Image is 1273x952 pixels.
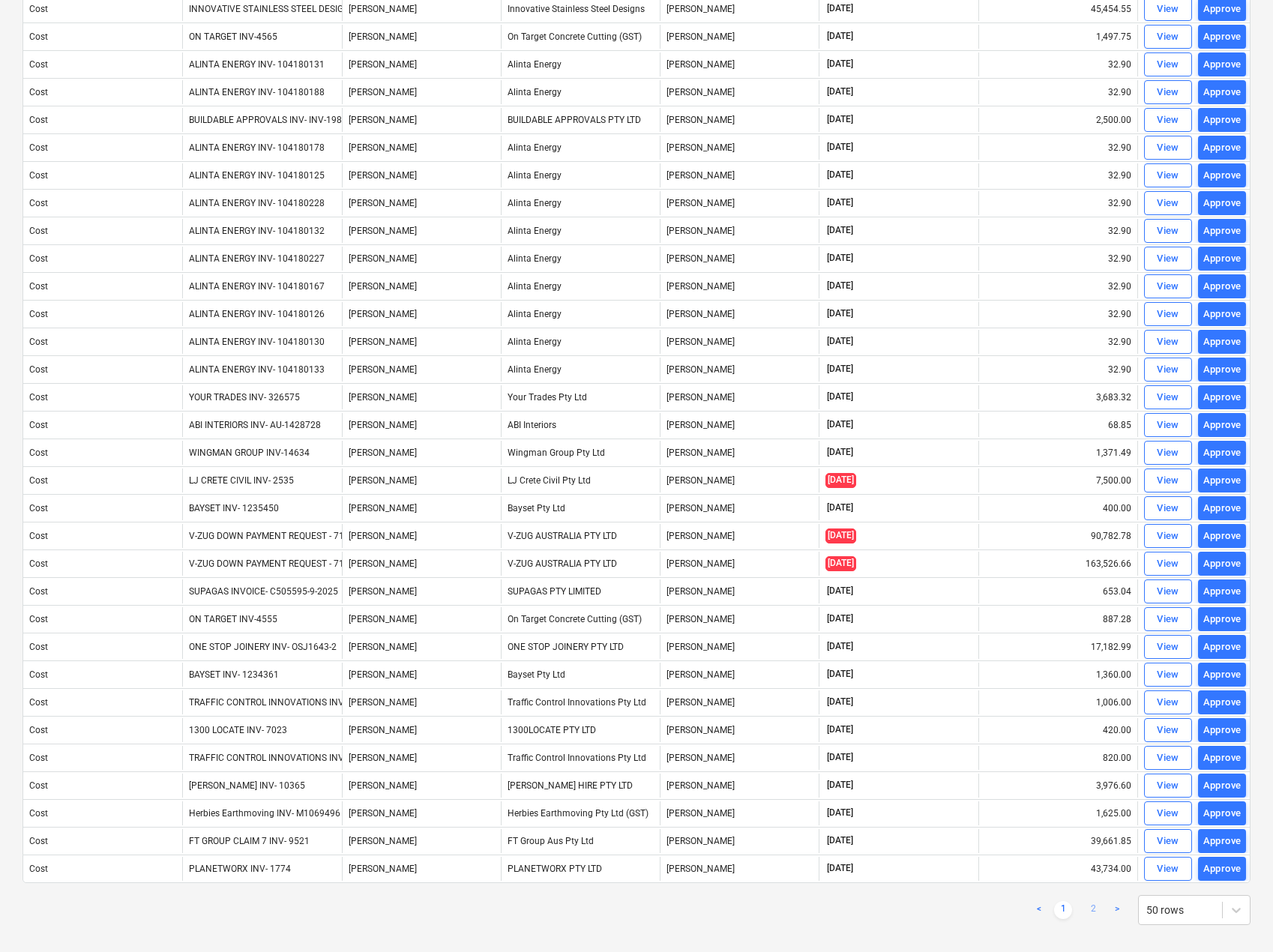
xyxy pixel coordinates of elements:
[1198,385,1246,409] button: Approve
[349,281,417,292] span: Della Rosa
[1144,496,1192,520] button: View
[1198,469,1246,492] button: Approve
[825,252,855,265] span: [DATE]
[349,253,417,264] span: Della Rosa
[501,524,660,548] div: V-ZUG AUSTRALIA PTY LTD
[189,142,325,153] div: ALINTA ENERGY INV- 104180178
[1157,555,1179,573] div: View
[1144,829,1192,853] button: View
[29,337,48,347] div: Cost
[29,59,48,70] div: Cost
[660,718,819,742] div: [PERSON_NAME]
[1157,666,1179,684] div: View
[1203,833,1242,850] div: Approve
[1144,579,1192,603] button: View
[1084,901,1102,919] a: Page 2
[501,857,660,881] div: PLANETWORX PTY LTD
[29,170,48,181] div: Cost
[978,302,1137,326] div: 32.90
[978,413,1137,437] div: 68.85
[1157,500,1179,517] div: View
[1157,56,1179,73] div: View
[501,690,660,714] div: Traffic Control Innovations Pty Ltd
[1203,278,1242,295] div: Approve
[660,385,819,409] div: [PERSON_NAME]
[978,579,1137,603] div: 653.04
[660,441,819,465] div: [PERSON_NAME]
[501,441,660,465] div: Wingman Group Pty Ltd
[1144,469,1192,492] button: View
[1198,358,1246,382] button: Approve
[1198,136,1246,160] button: Approve
[660,52,819,76] div: [PERSON_NAME]
[660,219,819,243] div: [PERSON_NAME]
[349,392,417,403] span: Della Rosa
[349,337,417,347] span: Della Rosa
[349,87,417,97] span: Della Rosa
[660,247,819,271] div: [PERSON_NAME]
[1144,191,1192,215] button: View
[1198,690,1246,714] button: Approve
[29,364,48,375] div: Cost
[29,420,48,430] div: Cost
[1157,472,1179,489] div: View
[501,801,660,825] div: Herbies Earthmoving Pty Ltd (GST)
[1157,805,1179,822] div: View
[978,746,1137,770] div: 820.00
[1203,223,1242,240] div: Approve
[501,746,660,770] div: Traffic Control Innovations Pty Ltd
[978,663,1137,687] div: 1,360.00
[660,469,819,492] div: [PERSON_NAME]
[1198,552,1246,576] button: Approve
[660,80,819,104] div: [PERSON_NAME]
[978,552,1137,576] div: 163,526.66
[660,136,819,160] div: [PERSON_NAME]
[1203,472,1242,489] div: Approve
[660,358,819,382] div: [PERSON_NAME]
[349,226,417,236] span: Della Rosa
[501,163,660,187] div: Alinta Energy
[29,226,48,236] div: Cost
[501,552,660,576] div: V-ZUG AUSTRALIA PTY LTD
[660,191,819,215] div: [PERSON_NAME]
[660,857,819,881] div: [PERSON_NAME]
[501,80,660,104] div: Alinta Energy
[825,446,855,459] span: [DATE]
[1144,746,1192,770] button: View
[189,364,325,375] div: ALINTA ENERGY INV- 104180133
[189,392,300,403] div: YOUR TRADES INV- 326575
[1157,361,1179,379] div: View
[825,335,855,348] span: [DATE]
[1144,385,1192,409] button: View
[1157,583,1179,600] div: View
[501,413,660,437] div: ABI Interiors
[660,524,819,548] div: [PERSON_NAME]
[1198,25,1246,49] button: Approve
[1203,361,1242,379] div: Approve
[978,274,1137,298] div: 32.90
[1203,389,1242,406] div: Approve
[1198,801,1246,825] button: Approve
[1198,163,1246,187] button: Approve
[501,25,660,49] div: On Target Concrete Cutting (GST)
[660,690,819,714] div: [PERSON_NAME]
[978,607,1137,631] div: 887.28
[1203,500,1242,517] div: Approve
[825,418,855,431] span: [DATE]
[1203,777,1242,795] div: Approve
[1157,861,1179,878] div: View
[1144,52,1192,76] button: View
[1198,857,1246,881] button: Approve
[29,198,48,208] div: Cost
[825,363,855,376] span: [DATE]
[1203,722,1242,739] div: Approve
[1203,28,1242,46] div: Approve
[1198,635,1246,659] button: Approve
[189,309,325,319] div: ALINTA ENERGY INV- 104180126
[660,663,819,687] div: [PERSON_NAME]
[660,302,819,326] div: [PERSON_NAME]
[825,113,855,126] span: [DATE]
[1203,555,1242,573] div: Approve
[29,87,48,97] div: Cost
[1198,52,1246,76] button: Approve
